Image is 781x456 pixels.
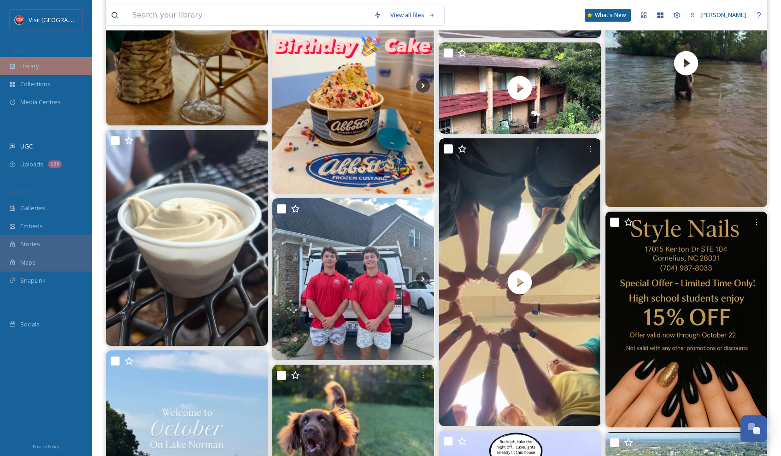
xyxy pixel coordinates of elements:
[9,128,29,135] span: COLLECT
[685,6,751,24] a: [PERSON_NAME]
[20,204,45,213] span: Galleries
[605,212,767,427] img: Happy Monday everyone #promotion #bestdeal #lkn #corneliusnc #hunterville #homecoming #houghighsc...
[20,320,40,329] span: Socials
[48,160,62,168] div: 125
[585,9,631,22] a: What's New
[9,306,28,313] span: SOCIALS
[439,42,601,134] video: I had the opportunity to inspect this Quad, this morning, in my neck of the woods. It’s meaningfu...
[20,258,35,267] span: Maps
[272,198,434,360] img: Hi, we’re Noah and Jacob Davidson, 18-year-old twin brothers and proud owners of J&N Property Ser...
[439,138,601,426] video: We ❤️ orthodontics because every smile tells a story. Our goal is to help you feel confident, hea...
[33,440,59,451] a: Privacy Policy
[20,142,33,151] span: UGC
[386,6,440,24] a: View all files
[20,240,40,249] span: Stories
[439,138,601,426] img: thumbnail
[20,222,43,231] span: Embeds
[740,415,767,442] button: Open Chat
[15,15,24,24] img: Logo%20Image.png
[20,160,43,169] span: Uploads
[20,276,46,285] span: SnapLink
[106,130,268,346] img: Another day, another scoopie. Vegan coffee scoopie. 4/10 Very disappointing for first day back #d...
[20,80,51,89] span: Collections
[9,190,30,196] span: WIDGETS
[700,11,746,19] span: [PERSON_NAME]
[29,15,146,24] span: Visit [GEOGRAPHIC_DATA][PERSON_NAME]
[33,444,59,450] span: Privacy Policy
[20,62,39,71] span: Library
[128,5,369,25] input: Search your library
[439,42,601,134] img: thumbnail
[9,47,25,54] span: MEDIA
[20,98,61,107] span: Media Centres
